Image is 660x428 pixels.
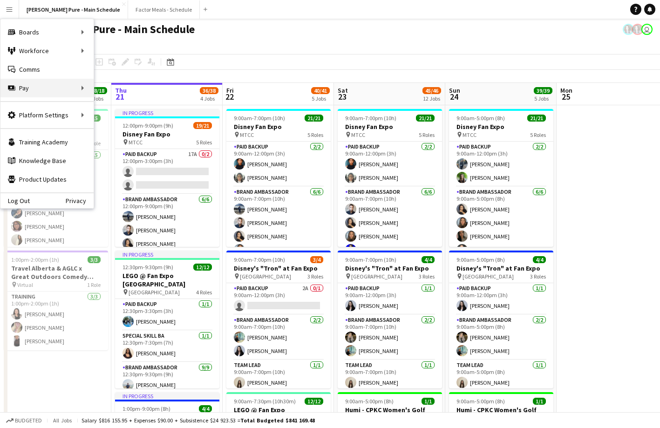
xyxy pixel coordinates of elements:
[115,109,219,247] app-job-card: In progress12:00pm-9:00pm (9h)19/21Disney Fan Expo MTCC5 RolesPaid Backup17A0/212:00pm-3:00pm (3h...
[115,299,219,331] app-card-role: Paid Backup1/112:30pm-3:30pm (3h)[PERSON_NAME]
[226,187,331,286] app-card-role: Brand Ambassador6/69:00am-7:00pm (10h)[PERSON_NAME][PERSON_NAME][PERSON_NAME][PERSON_NAME]
[66,197,94,204] a: Privacy
[115,331,219,362] app-card-role: Special Skill BA1/112:30pm-7:30pm (7h)[PERSON_NAME]
[449,142,553,187] app-card-role: Paid Backup2/29:00am-12:00pm (3h)[PERSON_NAME][PERSON_NAME]
[449,109,553,247] app-job-card: 9:00am-5:00pm (8h)21/21Disney Fan Expo MTCC5 RolesPaid Backup2/29:00am-12:00pm (3h)[PERSON_NAME][...
[115,251,219,388] div: In progress12:30pm-9:30pm (9h)12/12LEGO @ Fan Expo [GEOGRAPHIC_DATA] [GEOGRAPHIC_DATA]4 RolesPaid...
[449,251,553,388] app-job-card: 9:00am-5:00pm (8h)4/4Disney's "Tron" at Fan Expo [GEOGRAPHIC_DATA]3 RolesPaid Backup1/19:00am-12:...
[234,256,285,263] span: 9:00am-7:00pm (10h)
[351,131,365,138] span: MTCC
[527,115,546,122] span: 21/21
[115,272,219,288] h3: LEGO @ Fan Expo [GEOGRAPHIC_DATA]
[122,264,173,271] span: 12:30pm-9:30pm (9h)
[338,187,442,286] app-card-role: Brand Ambassador6/69:00am-7:00pm (10h)[PERSON_NAME][PERSON_NAME][PERSON_NAME][PERSON_NAME]
[338,251,442,388] app-job-card: 9:00am-7:00pm (10h)4/4Disney's "Tron" at Fan Expo [GEOGRAPHIC_DATA]3 RolesPaid Backup1/19:00am-12...
[226,251,331,388] app-job-card: 9:00am-7:00pm (10h)3/4Disney's "Tron" at Fan Expo [GEOGRAPHIC_DATA]3 RolesPaid Backup2A0/19:00am-...
[4,264,108,281] h3: Travel Alberta & AGLC x Great Outdoors Comedy Festival Training
[7,22,195,36] h1: [PERSON_NAME] Pure - Main Schedule
[307,131,323,138] span: 5 Roles
[122,122,173,129] span: 12:00pm-9:00pm (9h)
[128,0,200,19] button: Factor Meals - Schedule
[448,91,460,102] span: 24
[114,91,127,102] span: 21
[312,95,329,102] div: 5 Jobs
[196,139,212,146] span: 5 Roles
[463,131,476,138] span: MTCC
[338,315,442,360] app-card-role: Brand Ambassador2/29:00am-7:00pm (10h)[PERSON_NAME][PERSON_NAME]
[0,41,94,60] div: Workforce
[338,109,442,247] app-job-card: 9:00am-7:00pm (10h)21/21Disney Fan Expo MTCC5 RolesPaid Backup2/29:00am-12:00pm (3h)[PERSON_NAME]...
[533,398,546,405] span: 1/1
[17,281,33,288] span: Virtual
[226,360,331,392] app-card-role: Team Lead1/19:00am-7:00pm (10h)[PERSON_NAME]
[456,398,505,405] span: 9:00am-5:00pm (8h)
[122,405,170,412] span: 1:00pm-9:00pm (8h)
[115,392,219,400] div: In progress
[226,122,331,131] h3: Disney Fan Expo
[449,406,553,422] h3: Humi - CPKC Women's Golf Event
[89,95,107,102] div: 2 Jobs
[463,273,514,280] span: [GEOGRAPHIC_DATA]
[0,79,94,97] div: Pay
[0,197,30,204] a: Log Out
[226,264,331,272] h3: Disney's "Tron" at Fan Expo
[338,283,442,315] app-card-role: Paid Backup1/19:00am-12:00pm (3h)[PERSON_NAME]
[422,87,441,94] span: 45/46
[115,251,219,258] div: In progress
[305,115,323,122] span: 21/21
[226,109,331,247] app-job-card: 9:00am-7:00pm (10h)21/21Disney Fan Expo MTCC5 RolesPaid Backup2/29:00am-12:00pm (3h)[PERSON_NAME]...
[234,115,285,122] span: 9:00am-7:00pm (10h)
[4,251,108,350] app-job-card: 1:00pm-2:00pm (1h)3/3Travel Alberta & AGLC x Great Outdoors Comedy Festival Training Virtual1 Rol...
[338,142,442,187] app-card-role: Paid Backup2/29:00am-12:00pm (3h)[PERSON_NAME][PERSON_NAME]
[226,315,331,360] app-card-role: Brand Ambassador2/29:00am-7:00pm (10h)[PERSON_NAME][PERSON_NAME]
[559,91,572,102] span: 25
[307,273,323,280] span: 3 Roles
[345,256,396,263] span: 9:00am-7:00pm (10h)
[623,24,634,35] app-user-avatar: Ashleigh Rains
[530,131,546,138] span: 5 Roles
[641,24,653,35] app-user-avatar: Tifany Scifo
[449,122,553,131] h3: Disney Fan Expo
[422,398,435,405] span: 1/1
[240,273,291,280] span: [GEOGRAPHIC_DATA]
[5,415,43,426] button: Budgeted
[226,142,331,187] app-card-role: Paid Backup2/29:00am-12:00pm (3h)[PERSON_NAME][PERSON_NAME]
[225,91,234,102] span: 22
[456,115,505,122] span: 9:00am-5:00pm (8h)
[534,95,552,102] div: 5 Jobs
[0,23,94,41] div: Boards
[338,360,442,392] app-card-role: Team Lead1/19:00am-7:00pm (10h)[PERSON_NAME]
[115,194,219,293] app-card-role: Brand Ambassador6/612:00pm-9:00pm (9h)[PERSON_NAME][PERSON_NAME][PERSON_NAME]
[449,187,553,286] app-card-role: Brand Ambassador6/69:00am-5:00pm (8h)[PERSON_NAME][PERSON_NAME][PERSON_NAME][PERSON_NAME]
[11,256,59,263] span: 1:00pm-2:00pm (1h)
[234,398,296,405] span: 9:00am-7:30pm (10h30m)
[0,133,94,151] a: Training Academy
[305,398,323,405] span: 12/12
[196,289,212,296] span: 4 Roles
[199,405,212,412] span: 4/4
[416,115,435,122] span: 21/21
[129,139,143,146] span: MTCC
[193,264,212,271] span: 12/12
[423,95,441,102] div: 12 Jobs
[449,315,553,360] app-card-role: Brand Ambassador2/29:00am-5:00pm (8h)[PERSON_NAME][PERSON_NAME]
[82,417,315,424] div: Salary $816 155.95 + Expenses $90.00 + Subsistence $24 923.53 =
[115,149,219,194] app-card-role: Paid Backup17A0/212:00pm-3:00pm (3h)
[15,417,42,424] span: Budgeted
[200,95,218,102] div: 4 Jobs
[338,86,348,95] span: Sat
[338,122,442,131] h3: Disney Fan Expo
[632,24,643,35] app-user-avatar: Ashleigh Rains
[419,273,435,280] span: 3 Roles
[311,87,330,94] span: 40/41
[310,256,323,263] span: 3/4
[530,273,546,280] span: 3 Roles
[193,122,212,129] span: 19/21
[351,273,402,280] span: [GEOGRAPHIC_DATA]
